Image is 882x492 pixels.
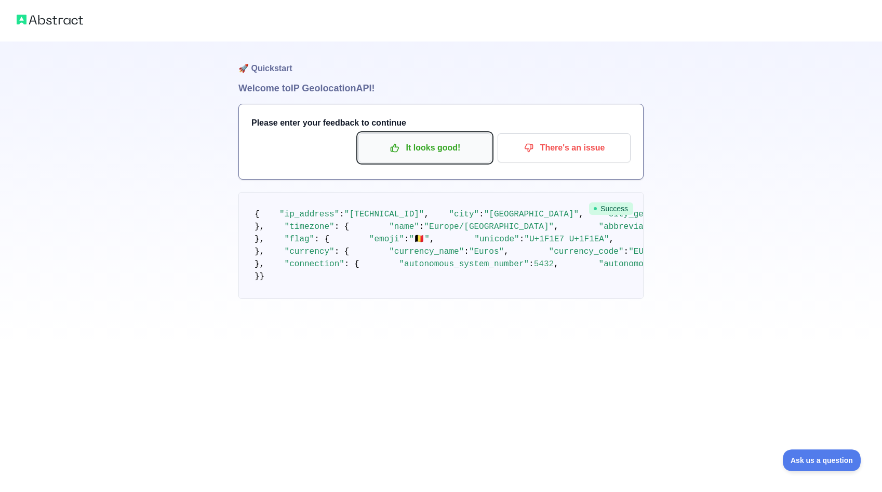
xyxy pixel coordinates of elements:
span: : [479,210,484,219]
img: Abstract logo [17,12,83,27]
span: , [579,210,584,219]
span: "unicode" [474,235,519,244]
span: { [255,210,260,219]
span: : [464,247,469,256]
h3: Please enter your feedback to continue [251,117,631,129]
span: , [504,247,509,256]
span: , [554,259,559,269]
span: "emoji" [369,235,404,244]
iframe: Toggle Customer Support [783,449,861,471]
span: "U+1F1E7 U+1F1EA" [524,235,609,244]
span: : [404,235,409,244]
span: 5432 [534,259,554,269]
span: "connection" [285,259,344,269]
span: "abbreviation" [599,222,669,231]
span: "ip_address" [279,210,339,219]
span: "EUR" [629,247,653,256]
span: , [424,210,429,219]
span: , [430,235,435,244]
span: : { [344,259,359,269]
span: : [519,235,525,244]
span: Success [589,202,633,215]
span: "currency_code" [549,247,624,256]
span: , [554,222,559,231]
button: It looks good! [358,133,491,162]
span: "currency" [285,247,335,256]
p: There's an issue [505,139,623,157]
span: : [419,222,424,231]
span: "currency_name" [389,247,464,256]
button: There's an issue [498,133,631,162]
span: "🇧🇪" [409,235,430,244]
span: , [609,235,614,244]
h1: Welcome to IP Geolocation API! [238,81,644,95]
span: : [529,259,534,269]
span: "name" [389,222,419,231]
span: "timezone" [285,222,335,231]
span: "[TECHNICAL_ID]" [344,210,424,219]
span: "flag" [285,235,315,244]
h1: 🚀 Quickstart [238,42,644,81]
span: : { [335,247,350,256]
span: "autonomous_system_number" [399,259,529,269]
span: : { [335,222,350,231]
span: "Euros" [469,247,504,256]
span: "autonomous_system_organization" [599,259,758,269]
span: : [624,247,629,256]
span: "[GEOGRAPHIC_DATA]" [484,210,579,219]
span: : [339,210,344,219]
p: It looks good! [366,139,484,157]
span: : { [314,235,329,244]
span: "city" [449,210,479,219]
span: "Europe/[GEOGRAPHIC_DATA]" [424,222,554,231]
